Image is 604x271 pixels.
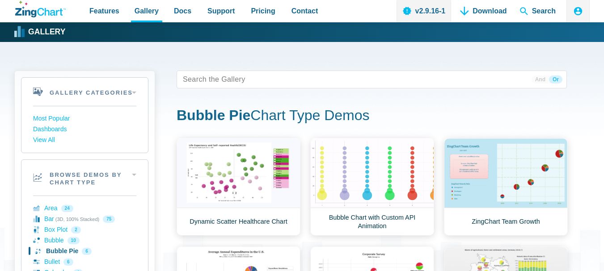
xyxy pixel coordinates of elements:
a: Dynamic Scatter Healthcare Chart [177,138,300,236]
h2: Gallery Categories [21,78,148,106]
h2: Browse Demos By Chart Type [21,160,148,196]
span: Docs [174,5,191,17]
span: Gallery [135,5,159,17]
h1: Chart Type Demos [177,106,567,126]
span: And [532,75,549,83]
span: Contact [291,5,318,17]
span: Support [207,5,235,17]
a: View All [33,135,136,146]
span: Pricing [251,5,275,17]
span: Features [89,5,119,17]
a: ZingChart Team Growth [444,138,568,236]
a: Gallery [15,25,65,39]
a: Dashboards [33,124,136,135]
a: Bubble Chart with Custom API Animation [310,138,434,236]
strong: Gallery [28,28,65,36]
a: ZingChart Logo. Click to return to the homepage [15,1,66,17]
strong: Bubble Pie [177,107,250,123]
a: Most Popular [33,113,136,124]
span: Or [549,75,562,83]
